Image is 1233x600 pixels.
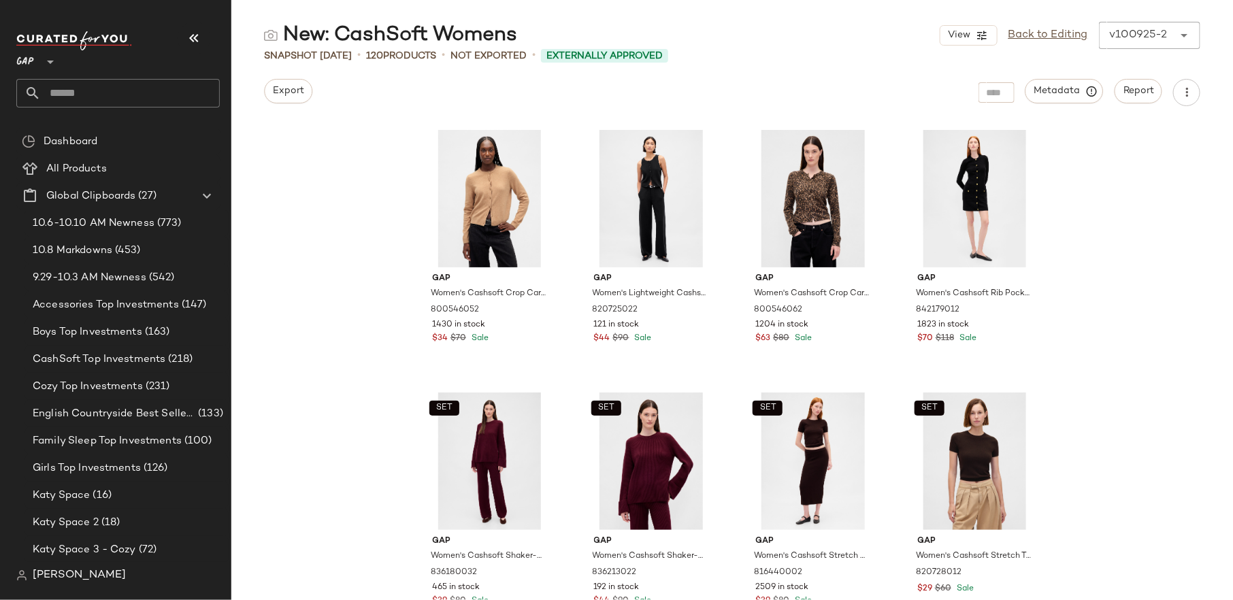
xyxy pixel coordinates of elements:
span: 121 in stock [594,319,640,331]
span: (542) [146,270,175,286]
span: GAP [16,46,34,71]
span: SET [597,403,614,413]
span: $70 [917,333,933,345]
span: Accessories Top Investments [33,297,179,313]
span: Snapshot [DATE] [264,49,352,63]
button: View [940,25,997,46]
img: cn60275541.jpg [906,130,1043,267]
span: (147) [179,297,207,313]
button: Export [264,79,312,103]
span: Girls Top Investments [33,461,141,476]
span: Women's Cashsoft Stretch Midi Skirt by Gap [PERSON_NAME] Tall Size XXL [754,550,869,563]
span: (231) [143,379,170,395]
img: cn60129636.jpg [906,393,1043,530]
span: Sale [954,584,974,593]
span: Katy Space [33,488,90,503]
span: 192 in stock [594,582,640,594]
span: (453) [112,243,141,259]
span: 842179012 [916,304,959,316]
span: Gap [917,273,1032,285]
span: Katy Space 3 - Cozy [33,542,136,558]
span: $118 [936,333,954,345]
span: 10.6-10.10 AM Newness [33,216,154,231]
span: 1430 in stock [432,319,485,331]
span: $63 [755,333,770,345]
span: $90 [613,333,629,345]
span: 1204 in stock [755,319,808,331]
span: Not Exported [450,49,527,63]
span: Dashboard [44,134,97,150]
span: 820728012 [916,567,961,579]
span: $29 [917,583,932,595]
span: Global Clipboards [46,188,135,204]
div: New: CashSoft Womens [264,22,517,49]
button: SET [591,401,621,416]
span: • [442,48,445,64]
span: Export [272,86,304,97]
span: (27) [135,188,157,204]
div: Products [366,49,436,63]
span: 816440002 [754,567,802,579]
button: SET [753,401,783,416]
span: $70 [450,333,466,345]
span: Women's Cashsoft Crop Cardigan by Gap Leopard Brown Size XS [754,288,869,300]
span: Gap [755,273,870,285]
span: 2509 in stock [755,582,808,594]
span: 800546062 [754,304,802,316]
span: (163) [142,324,170,340]
span: $60 [935,583,951,595]
img: cn60152595.jpg [421,393,558,530]
span: • [532,48,536,64]
span: 9.29-10.3 AM Newness [33,270,146,286]
span: Women's Cashsoft Crop Cardigan by Gap Camel [PERSON_NAME] Size L [431,288,546,300]
span: SET [921,403,938,413]
span: Gap [594,273,709,285]
span: $44 [594,333,610,345]
img: cfy_white_logo.C9jOOHJF.svg [16,31,132,50]
img: svg%3e [16,570,27,581]
div: v100925-2 [1110,27,1168,44]
span: Gap [432,273,547,285]
span: (100) [182,433,212,449]
span: Women's Cashsoft Stretch T-Shirt by Gap [PERSON_NAME] Size XXL [916,550,1031,563]
span: 465 in stock [432,582,480,594]
span: Women's Cashsoft Rib Pocket Mini Sweater Dress by Gap True Black Petite Size S [916,288,1031,300]
span: Gap [594,535,709,548]
span: $34 [432,333,448,345]
img: cn60161508.jpg [744,130,881,267]
span: Women's Cashsoft Shaker-Stitch Boyfriend Sweater by Gap Tuscan Red Size XS [593,550,708,563]
span: CashSoft Top Investments [33,352,165,367]
img: cn60127565.jpg [421,130,558,267]
img: cn60285271.jpg [744,393,881,530]
button: Metadata [1025,79,1104,103]
span: All Products [46,161,107,177]
span: Cozy Top Investments [33,379,143,395]
span: Boys Top Investments [33,324,142,340]
span: 800546052 [431,304,479,316]
span: (18) [99,515,120,531]
span: English Countryside Best Sellers 9.28-10.4 [33,406,195,422]
span: Gap [917,535,1032,548]
span: Katy Space 2 [33,515,99,531]
span: (133) [195,406,223,422]
span: • [357,48,361,64]
span: Sale [792,334,812,343]
span: Women's Cashsoft Shaker-Stitch Sweater Pants by Gap Tuscan Red Petite Size M [431,550,546,563]
img: svg%3e [22,135,35,148]
span: 120 [366,51,383,61]
span: (218) [165,352,193,367]
span: Sale [632,334,652,343]
span: Externally Approved [546,49,663,63]
span: View [947,30,970,41]
button: SET [429,401,459,416]
span: (126) [141,461,168,476]
span: Sale [469,334,489,343]
img: svg%3e [264,29,278,42]
img: cn60151471.jpg [583,393,720,530]
span: Report [1123,86,1154,97]
span: Metadata [1034,85,1096,97]
span: Sale [957,334,976,343]
a: Back to Editing [1008,27,1088,44]
img: cn60199881.jpg [583,130,720,267]
span: 836180032 [431,567,477,579]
